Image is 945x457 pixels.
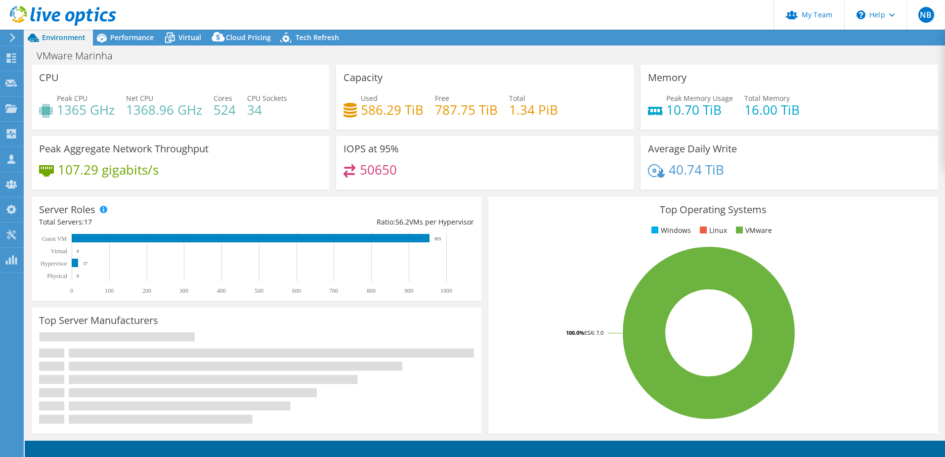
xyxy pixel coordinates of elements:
[57,93,87,103] span: Peak CPU
[296,33,339,42] span: Tech Refresh
[744,93,790,103] span: Total Memory
[857,10,865,19] svg: \n
[344,143,399,154] h3: IOPS at 95%
[126,104,202,115] h4: 1368.96 GHz
[344,72,383,83] h3: Capacity
[47,273,67,279] text: Physical
[361,93,378,103] span: Used
[178,33,201,42] span: Virtual
[509,93,525,103] span: Total
[77,274,79,278] text: 0
[329,287,338,294] text: 700
[42,33,86,42] span: Environment
[126,93,153,103] span: Net CPU
[226,33,271,42] span: Cloud Pricing
[39,217,257,228] div: Total Servers:
[70,287,73,294] text: 0
[84,217,92,227] span: 17
[58,164,159,175] h4: 107.29 gigabits/s
[440,287,452,294] text: 1000
[32,50,128,61] h1: VMware Marinha
[697,225,727,236] li: Linux
[247,93,287,103] span: CPU Sockets
[142,287,151,294] text: 200
[57,104,115,115] h4: 1365 GHz
[648,143,737,154] h3: Average Daily Write
[361,104,424,115] h4: 586.29 TiB
[41,260,67,267] text: Hypervisor
[666,93,733,103] span: Peak Memory Usage
[110,33,154,42] span: Performance
[257,217,474,228] div: Ratio: VMs per Hypervisor
[648,72,687,83] h3: Memory
[292,287,301,294] text: 600
[435,104,498,115] h4: 787.75 TiB
[214,104,236,115] h4: 524
[39,143,209,154] h3: Peak Aggregate Network Throughput
[669,164,724,175] h4: 40.74 TiB
[360,164,397,175] h4: 50650
[77,249,79,254] text: 0
[744,104,800,115] h4: 16.00 TiB
[247,104,287,115] h4: 34
[496,204,931,215] h3: Top Operating Systems
[51,248,68,255] text: Virtual
[83,261,88,266] text: 17
[404,287,413,294] text: 900
[509,104,558,115] h4: 1.34 PiB
[434,236,441,241] text: 955
[367,287,376,294] text: 800
[918,7,934,23] span: NB
[42,235,67,242] text: Guest VM
[255,287,263,294] text: 500
[214,93,232,103] span: Cores
[39,204,95,215] h3: Server Roles
[435,93,449,103] span: Free
[666,104,733,115] h4: 10.70 TiB
[395,217,409,227] span: 56.2
[105,287,114,294] text: 100
[733,225,772,236] li: VMware
[179,287,188,294] text: 300
[39,315,158,326] h3: Top Server Manufacturers
[217,287,226,294] text: 400
[649,225,691,236] li: Windows
[39,72,59,83] h3: CPU
[584,329,603,336] tspan: ESXi 7.0
[566,329,584,336] tspan: 100.0%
